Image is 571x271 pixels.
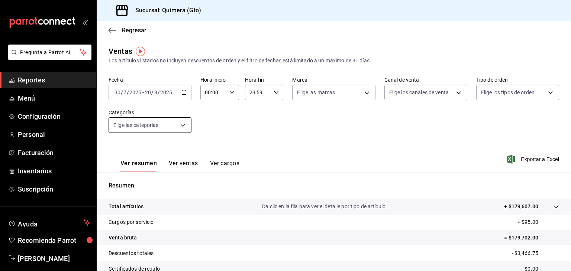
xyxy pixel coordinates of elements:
[384,77,467,82] label: Canal de venta
[109,234,137,242] p: Venta bruta
[5,54,91,62] a: Pregunta a Parrot AI
[109,181,559,190] p: Resumen
[121,89,123,95] span: /
[120,160,239,172] div: navigation tabs
[136,47,145,56] img: Tooltip marker
[109,249,154,257] p: Descuentos totales
[18,235,90,245] span: Recomienda Parrot
[517,218,559,226] p: + $95.00
[122,27,146,34] span: Regresar
[145,89,151,95] input: --
[18,148,90,158] span: Facturación
[129,6,201,15] h3: Sucursal: Quimera (Gto)
[123,89,127,95] input: --
[18,254,90,264] span: [PERSON_NAME]
[297,89,335,96] span: Elige las marcas
[120,160,157,172] button: Ver resumen
[169,160,198,172] button: Ver ventas
[18,75,90,85] span: Reportes
[389,89,449,96] span: Elige los canales de venta
[109,218,154,226] p: Cargos por servicio
[8,45,91,60] button: Pregunta a Parrot AI
[20,49,80,56] span: Pregunta a Parrot AI
[129,89,142,95] input: ----
[114,89,121,95] input: --
[127,89,129,95] span: /
[109,110,191,115] label: Categorías
[109,203,143,210] p: Total artículos
[109,57,559,65] div: Los artículos listados no incluyen descuentos de orden y el filtro de fechas está limitado a un m...
[82,19,88,25] button: open_drawer_menu
[151,89,154,95] span: /
[142,89,144,95] span: -
[158,89,160,95] span: /
[245,77,284,82] label: Hora fin
[292,77,375,82] label: Marca
[18,184,90,194] span: Suscripción
[504,234,559,242] p: = $179,702.00
[109,77,191,82] label: Fecha
[481,89,535,96] span: Elige los tipos de orden
[18,130,90,140] span: Personal
[262,203,385,210] p: Da clic en la fila para ver el detalle por tipo de artículo
[508,155,559,164] button: Exportar a Excel
[109,27,146,34] button: Regresar
[200,77,239,82] label: Hora inicio
[18,111,90,121] span: Configuración
[476,77,559,82] label: Tipo de orden
[109,46,132,57] div: Ventas
[18,93,90,103] span: Menú
[504,203,538,210] p: + $179,607.00
[160,89,172,95] input: ----
[210,160,240,172] button: Ver cargos
[512,249,559,257] p: - $3,466.75
[113,121,159,129] span: Elige las categorías
[18,218,81,227] span: Ayuda
[18,166,90,176] span: Inventarios
[154,89,158,95] input: --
